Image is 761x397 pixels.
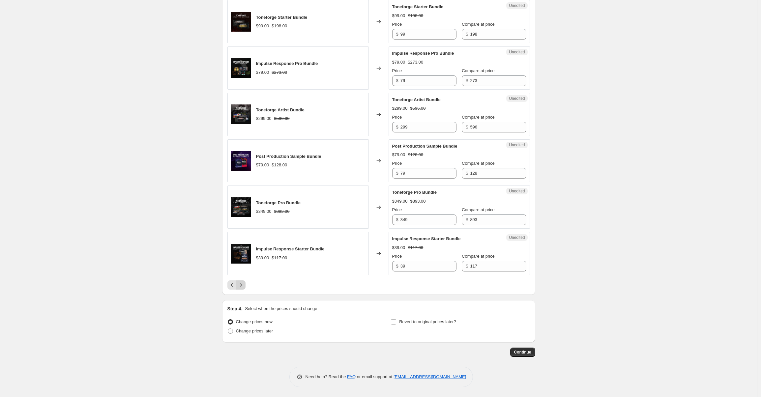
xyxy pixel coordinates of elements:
[256,162,269,167] span: $79.00
[272,23,287,28] span: $198.00
[272,162,287,167] span: $128.00
[466,125,468,129] span: $
[256,15,307,20] span: Toneforge Starter Bundle
[274,116,290,121] span: $596.00
[514,350,531,355] span: Continue
[392,68,402,73] span: Price
[274,209,290,214] span: $893.00
[231,104,251,124] img: Toneforge-Artist-Store-Card_80x.jpg
[399,319,456,324] span: Revert to original prices later?
[227,280,237,290] button: Previous
[394,374,466,379] a: [EMAIL_ADDRESS][DOMAIN_NAME]
[462,207,495,212] span: Compare at price
[231,151,251,171] img: Post-Production-Store-Card_80x.jpg
[462,254,495,259] span: Compare at price
[236,319,273,324] span: Change prices now
[408,152,423,157] span: $128.00
[392,106,408,111] span: $299.00
[509,96,525,101] span: Unedited
[396,78,398,83] span: $
[408,13,423,18] span: $198.00
[392,152,405,157] span: $79.00
[231,58,251,78] img: IR-Pro-Bundle-Store-Card_80x.jpg
[510,348,535,357] button: Continue
[256,23,269,28] span: $99.00
[466,264,468,269] span: $
[347,374,356,379] a: FAQ
[392,144,457,149] span: Post Production Sample Bundle
[392,4,444,9] span: Toneforge Starter Bundle
[396,217,398,222] span: $
[392,236,461,241] span: Impulse Response Starter Bundle
[466,217,468,222] span: $
[509,235,525,240] span: Unedited
[256,255,269,260] span: $39.00
[272,255,287,260] span: $117.00
[256,70,269,75] span: $79.00
[509,142,525,148] span: Unedited
[256,154,321,159] span: Post Production Sample Bundle
[227,280,246,290] nav: Pagination
[392,161,402,166] span: Price
[396,125,398,129] span: $
[466,78,468,83] span: $
[227,305,243,312] h2: Step 4.
[466,32,468,37] span: $
[256,200,301,205] span: Toneforge Pro Bundle
[306,374,347,379] span: Need help? Read the
[462,22,495,27] span: Compare at price
[396,171,398,176] span: $
[466,171,468,176] span: $
[256,107,305,112] span: Toneforge Artist Bundle
[256,61,318,66] span: Impulse Response Pro Bundle
[462,68,495,73] span: Compare at price
[256,116,272,121] span: $299.00
[272,70,287,75] span: $273.00
[392,97,441,102] span: Toneforge Artist Bundle
[245,305,317,312] p: Select when the prices should change
[392,245,405,250] span: $39.00
[231,197,251,217] img: Toneforge-Pro-Store-Card_80x.jpg
[462,115,495,120] span: Compare at price
[392,254,402,259] span: Price
[392,60,405,65] span: $79.00
[392,207,402,212] span: Price
[392,115,402,120] span: Price
[396,32,398,37] span: $
[392,13,405,18] span: $99.00
[462,161,495,166] span: Compare at price
[392,51,454,56] span: Impulse Response Pro Bundle
[509,49,525,55] span: Unedited
[509,3,525,8] span: Unedited
[392,199,408,204] span: $349.00
[231,12,251,32] img: Toneforge-Starter-Store-Card_80x.jpg
[408,245,423,250] span: $117.00
[236,280,246,290] button: Next
[509,188,525,194] span: Unedited
[392,190,437,195] span: Toneforge Pro Bundle
[410,199,426,204] span: $893.00
[256,246,325,251] span: Impulse Response Starter Bundle
[392,22,402,27] span: Price
[408,60,423,65] span: $273.00
[356,374,394,379] span: or email support at
[396,264,398,269] span: $
[256,209,272,214] span: $349.00
[410,106,426,111] span: $596.00
[236,328,273,333] span: Change prices later
[231,244,251,264] img: IR-Starter-Bundle-Store-Card_80x.jpg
